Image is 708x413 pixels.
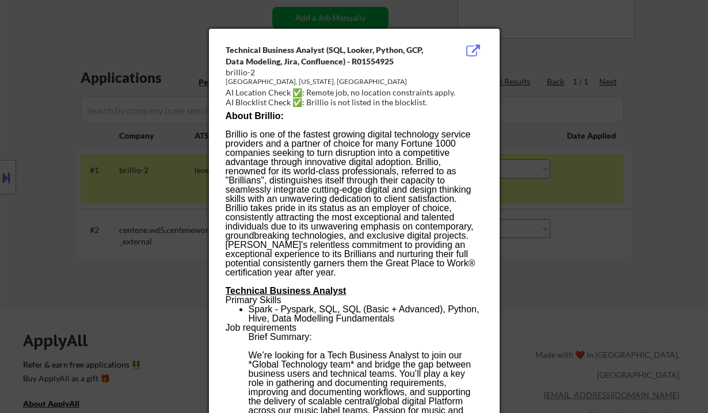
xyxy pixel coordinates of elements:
div: AI Location Check ✅: Remote job, no location constraints apply. [226,87,488,98]
div: brillio-2 [226,67,425,78]
li: Spark - Pyspark, SQL, SQL (Basic + Advanced), Python, Hive, Data Modelling Fundamentals [249,305,482,323]
div: [GEOGRAPHIC_DATA], [US_STATE], [GEOGRAPHIC_DATA] [226,77,425,87]
b: About Brillio: [226,111,284,121]
b: Technical Business Analyst [226,286,347,296]
h3: Primary Skills [226,296,482,305]
div: Brillio is one of the fastest growing digital technology service providers and a partner of choic... [226,130,482,204]
div: Brillio takes pride in its status as an employer of choice, consistently attracting the most exce... [226,204,482,277]
h3: Job requirements [226,323,482,332]
div: Technical Business Analyst (SQL, Looker, Python, GCP, Data Modeling, Jira, Confluence) - R01554925 [226,44,425,67]
div: AI Blocklist Check ✅: Brillio is not listed in the blocklist. [226,97,488,108]
div: Brief Summary: [249,332,482,342]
